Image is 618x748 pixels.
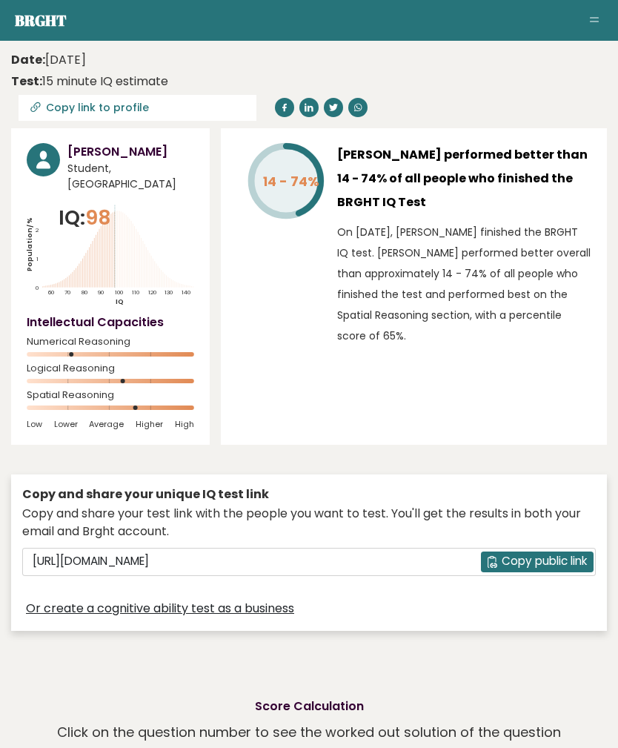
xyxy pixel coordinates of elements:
[337,222,591,346] p: On [DATE], [PERSON_NAME] finished the BRGHT IQ test. [PERSON_NAME] performed better overall than ...
[15,10,67,30] a: Brght
[85,204,111,231] span: 98
[182,288,191,297] tspan: 140
[89,419,124,429] span: Average
[22,505,596,540] div: Copy and share your test link with the people you want to test. You'll get the results in both yo...
[27,419,42,429] span: Low
[148,288,156,297] tspan: 120
[26,600,294,618] a: Or create a cognitive ability test as a business
[27,392,194,398] span: Spatial Reasoning
[585,12,603,30] button: Toggle navigation
[67,143,194,161] h3: [PERSON_NAME]
[27,339,194,345] span: Numerical Reasoning
[54,419,78,429] span: Lower
[22,486,596,503] div: Copy and share your unique IQ test link
[36,285,39,293] tspan: 0
[27,365,194,371] span: Logical Reasoning
[481,552,594,572] button: Copy public link
[36,226,39,234] tspan: 2
[11,51,45,68] b: Date:
[11,51,86,69] time: [DATE]
[36,255,39,263] tspan: 1
[27,314,194,331] h4: Intellectual Capacities
[98,288,104,297] tspan: 90
[116,297,124,306] tspan: IQ
[82,288,87,297] tspan: 80
[165,288,173,297] tspan: 130
[11,73,168,90] div: 15 minute IQ estimate
[24,217,34,271] tspan: Population/%
[64,288,70,297] tspan: 70
[57,719,561,746] p: Click on the question number to see the worked out solution of the question
[263,172,319,191] tspan: 14 - 74%
[11,73,42,90] b: Test:
[255,698,364,715] h2: Score Calculation
[337,143,591,214] h3: [PERSON_NAME] performed better than 14 - 74% of all people who finished the BRGHT IQ Test
[48,288,54,297] tspan: 60
[67,161,194,192] span: Student, [GEOGRAPHIC_DATA]
[59,203,111,233] p: IQ:
[136,419,163,429] span: Higher
[175,419,194,429] span: High
[115,288,123,297] tspan: 100
[502,553,587,570] span: Copy public link
[133,288,140,297] tspan: 110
